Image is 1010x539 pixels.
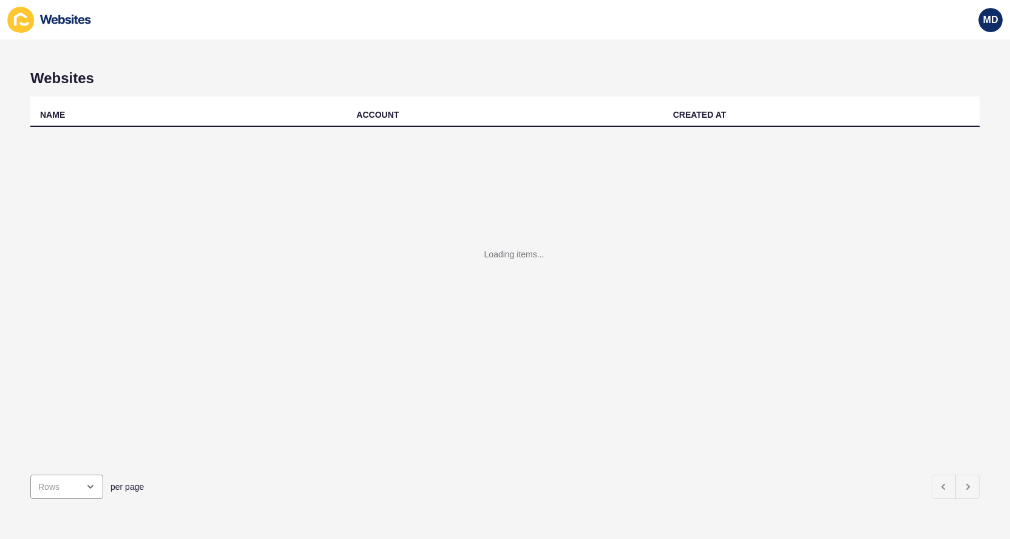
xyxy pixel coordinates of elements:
[983,14,998,26] span: MD
[30,70,980,87] h1: Websites
[484,248,544,260] div: Loading items...
[356,109,399,121] div: ACCOUNT
[40,109,65,121] div: NAME
[30,475,103,499] div: open menu
[673,109,727,121] div: CREATED AT
[110,481,144,493] span: per page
